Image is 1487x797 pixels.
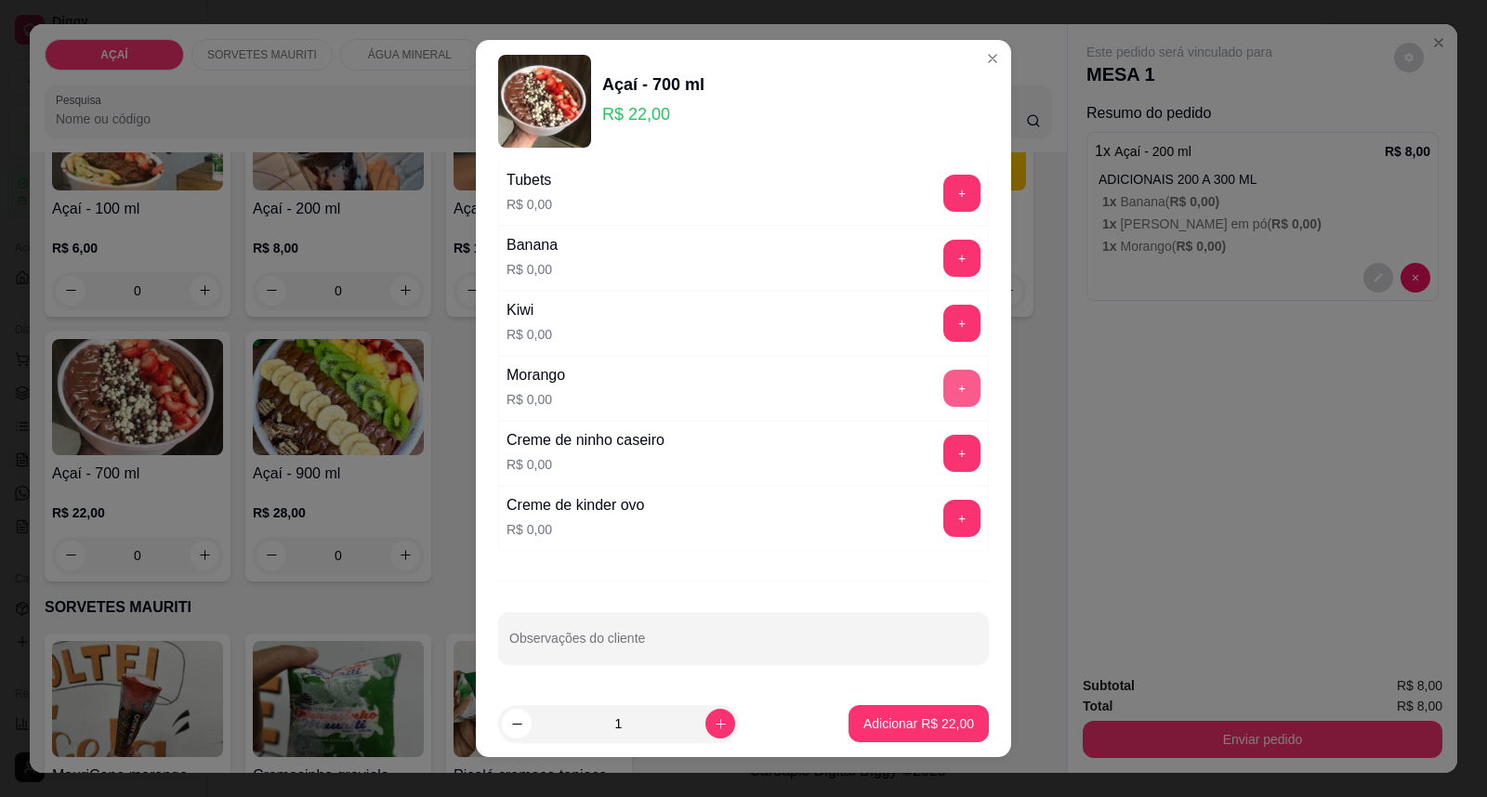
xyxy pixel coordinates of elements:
button: add [943,435,980,472]
div: Kiwi [507,299,552,321]
img: product-image [498,55,591,148]
button: add [943,305,980,342]
p: Adicionar R$ 22,00 [863,714,974,733]
button: add [943,240,980,277]
button: Close [978,44,1007,73]
p: R$ 22,00 [602,101,704,127]
p: R$ 0,00 [507,195,552,214]
input: Observações do cliente [509,636,978,655]
div: Tubets [507,169,552,191]
p: R$ 0,00 [507,390,565,409]
p: R$ 0,00 [507,260,558,279]
button: Adicionar R$ 22,00 [849,705,989,742]
p: R$ 0,00 [507,520,645,539]
p: R$ 0,00 [507,455,665,474]
button: increase-product-quantity [705,709,735,738]
p: R$ 0,00 [507,325,552,344]
button: add [943,370,980,407]
button: add [943,175,980,212]
div: Creme de kinder ovo [507,494,645,516]
button: add [943,500,980,537]
button: decrease-product-quantity [502,709,532,738]
div: Creme de ninho caseiro [507,429,665,451]
div: Açaí - 700 ml [602,72,704,98]
div: Morango [507,364,565,386]
div: Banana [507,234,558,256]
